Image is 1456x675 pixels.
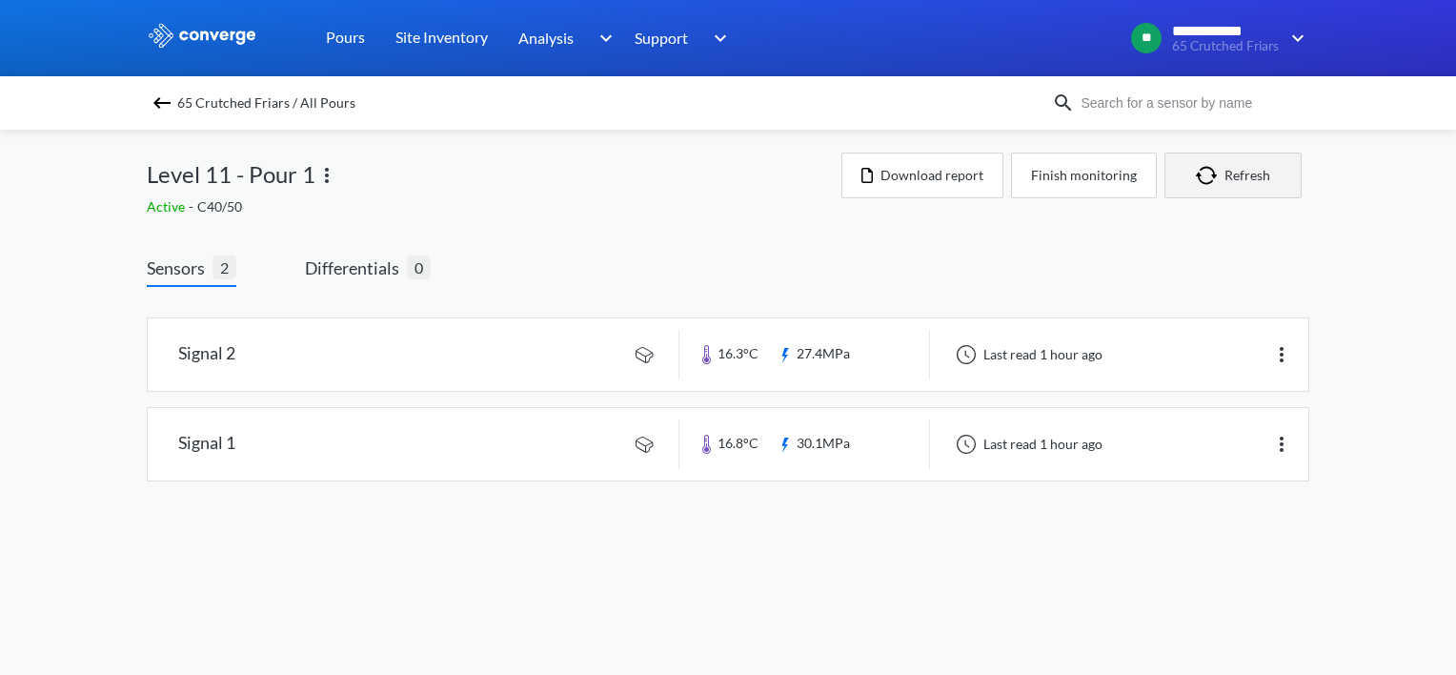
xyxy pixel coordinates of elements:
[1075,92,1305,113] input: Search for a sensor by name
[701,27,732,50] img: downArrow.svg
[147,255,212,281] span: Sensors
[305,255,407,281] span: Differentials
[147,196,841,217] div: C40/50
[1279,27,1309,50] img: downArrow.svg
[407,256,431,279] span: 0
[212,256,236,279] span: 2
[1270,433,1293,456] img: more.svg
[1011,153,1157,198] button: Finish monitoring
[177,90,355,116] span: 65 Crutched Friars / All Pours
[841,153,1003,198] button: Download report
[635,26,688,50] span: Support
[189,198,197,215] span: -
[315,164,338,187] img: more.svg
[1164,153,1302,198] button: Refresh
[147,198,189,215] span: Active
[147,23,257,48] img: logo_ewhite.svg
[861,168,873,183] img: icon-file.svg
[518,26,574,50] span: Analysis
[147,156,315,193] span: Level 11 - Pour 1
[151,92,173,114] img: backspace.svg
[1172,39,1279,53] span: 65 Crutched Friars
[1270,343,1293,366] img: more.svg
[587,27,617,50] img: downArrow.svg
[1052,92,1075,114] img: icon-search.svg
[1196,166,1224,185] img: icon-refresh.svg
